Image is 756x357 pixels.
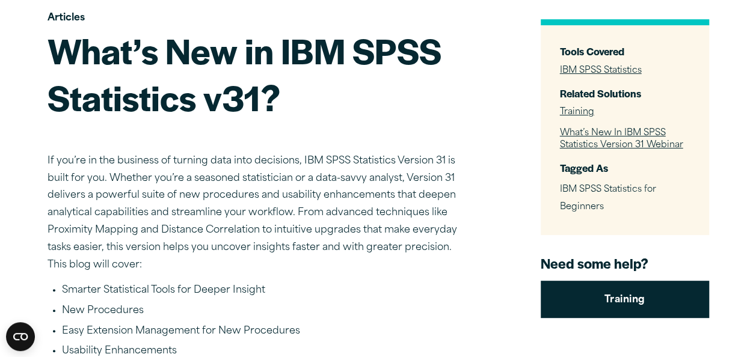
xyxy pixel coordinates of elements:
a: IBM SPSS Statistics [560,66,642,75]
li: Smarter Statistical Tools for Deeper Insight [62,283,469,299]
li: Easy Extension Management for New Procedures [62,324,469,340]
h1: What’s New in IBM SPSS Statistics v31? [48,27,469,120]
p: If you’re in the business of turning data into decisions, IBM SPSS Statistics Version 31 is built... [48,153,469,274]
a: What’s New In IBM SPSS Statistics Version 31 Webinar [560,129,683,150]
h3: Related Solutions [560,87,690,100]
button: Open CMP widget [6,322,35,351]
h3: Tools Covered [560,44,690,58]
a: Training [541,281,709,318]
p: Articles [48,10,469,27]
h4: Need some help? [541,254,709,272]
li: New Procedures [62,304,469,319]
a: Training [560,108,594,117]
h3: Tagged As [560,161,690,175]
span: IBM SPSS Statistics for Beginners [560,185,656,212]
